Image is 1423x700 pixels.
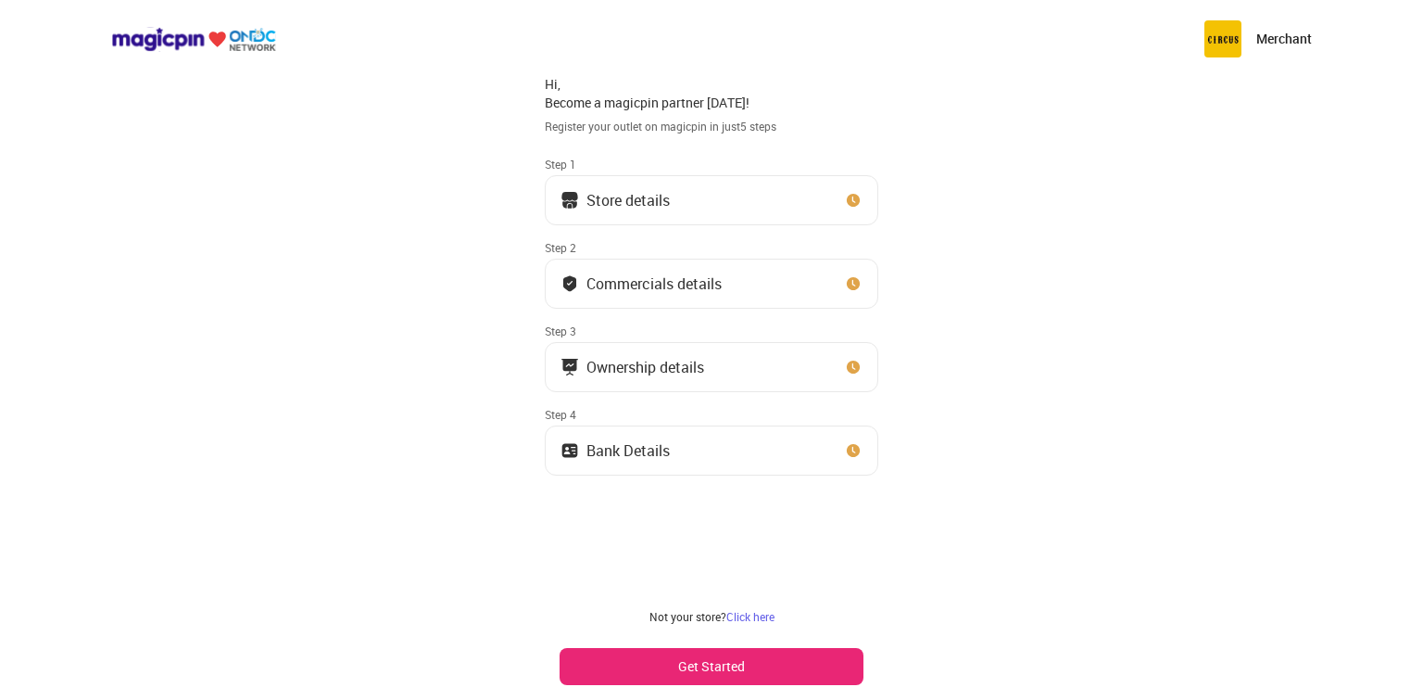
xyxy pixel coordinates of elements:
[111,27,276,52] img: ondc-logo-new-small.8a59708e.svg
[545,157,878,172] div: Step 1
[586,363,704,372] div: Ownership details
[545,324,878,338] div: Step 3
[726,609,774,624] a: Click here
[560,274,579,293] img: bank_details_tick.fdc3558c.svg
[649,609,726,624] span: Not your store?
[545,175,878,225] button: Store details
[545,119,878,134] div: Register your outlet on magicpin in just 5 steps
[1204,20,1241,57] img: circus.b677b59b.png
[586,279,722,288] div: Commercials details
[545,240,878,255] div: Step 2
[560,441,579,460] img: ownership_icon.37569ceb.svg
[545,426,878,476] button: Bank Details
[844,358,863,376] img: clock_icon_new.67dbf243.svg
[545,75,878,111] div: Hi, Become a magicpin partner [DATE]!
[560,358,579,376] img: commercials_icon.983f7837.svg
[1256,30,1312,48] p: Merchant
[586,446,670,455] div: Bank Details
[560,191,579,210] img: storeIcon.9b1f7264.svg
[844,441,863,460] img: clock_icon_new.67dbf243.svg
[545,407,878,422] div: Step 4
[844,274,863,293] img: clock_icon_new.67dbf243.svg
[545,342,878,392] button: Ownership details
[560,648,863,685] button: Get Started
[844,191,863,210] img: clock_icon_new.67dbf243.svg
[586,196,670,205] div: Store details
[545,259,878,309] button: Commercials details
